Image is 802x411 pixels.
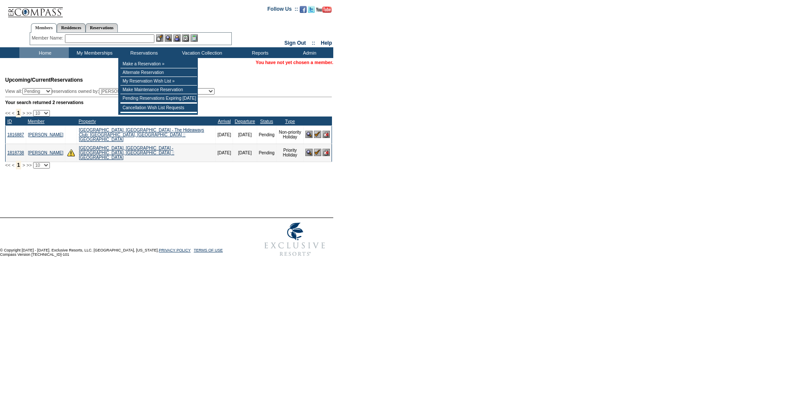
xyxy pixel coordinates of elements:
td: [DATE] [233,126,257,144]
img: View [165,34,172,42]
span: << [5,110,10,116]
span: Upcoming/Current [5,77,50,83]
a: Subscribe to our YouTube Channel [316,9,332,14]
img: b_calculator.gif [191,34,198,42]
span: > [22,110,25,116]
img: Exclusive Resorts [256,218,333,261]
img: Follow us on Twitter [308,6,315,13]
td: Follow Us :: [267,5,298,15]
td: Cancellation Wish List Requests [120,104,197,112]
td: [DATE] [233,144,257,162]
td: Home [19,47,69,58]
img: Confirm Reservation [314,131,321,138]
a: Member [28,119,44,124]
td: Priority Holiday [277,144,304,162]
a: [PERSON_NAME] [28,150,63,155]
span: << [5,163,10,168]
a: [GEOGRAPHIC_DATA], [GEOGRAPHIC_DATA] - [GEOGRAPHIC_DATA], [GEOGRAPHIC_DATA] :: [GEOGRAPHIC_DATA] [79,146,174,160]
a: ID [7,119,12,124]
a: 1816887 [7,132,24,137]
td: Admin [284,47,333,58]
a: Status [260,119,273,124]
img: Reservations [182,34,189,42]
span: :: [312,40,315,46]
td: Pending [257,126,277,144]
td: Non-priority Holiday [277,126,304,144]
span: >> [26,110,31,116]
a: [GEOGRAPHIC_DATA], [GEOGRAPHIC_DATA] - The Hideaways Club: [GEOGRAPHIC_DATA], [GEOGRAPHIC_DATA] :... [79,128,204,142]
img: View Reservation [305,131,313,138]
span: 1 [16,109,22,117]
img: There are insufficient days and/or tokens to cover this reservation [67,149,75,156]
span: You have not yet chosen a member. [256,60,333,65]
a: PRIVACY POLICY [159,248,191,252]
img: Impersonate [173,34,181,42]
span: < [12,163,14,168]
a: Members [31,23,57,33]
td: Alternate Reservation [120,68,197,77]
div: View all: reservations owned by: [5,88,218,95]
td: Pending [257,144,277,162]
td: Reports [234,47,284,58]
div: Member Name: [32,34,65,42]
td: My Memberships [69,47,118,58]
a: TERMS OF USE [194,248,223,252]
span: 1 [16,161,22,169]
span: >> [26,163,31,168]
a: Property [79,119,96,124]
a: [PERSON_NAME] [28,132,63,137]
a: Residences [57,23,86,32]
td: Pending Reservations Expiring [DATE] [120,94,197,103]
a: Sign Out [284,40,306,46]
img: Cancel Reservation [323,131,330,138]
td: My Reservation Wish List » [120,77,197,86]
a: Become our fan on Facebook [300,9,307,14]
img: View Reservation [305,149,313,156]
td: Reservations [118,47,168,58]
a: Arrival [218,119,230,124]
a: 1818738 [7,150,24,155]
div: Your search returned 2 reservations [5,100,332,105]
a: Type [285,119,295,124]
td: [DATE] [215,144,233,162]
img: Subscribe to our YouTube Channel [316,6,332,13]
span: Reservations [5,77,83,83]
a: Help [321,40,332,46]
td: Make a Reservation » [120,60,197,68]
td: [DATE] [215,126,233,144]
span: > [22,163,25,168]
a: Departure [235,119,255,124]
td: Make Maintenance Reservation [120,86,197,94]
img: Become our fan on Facebook [300,6,307,13]
td: Vacation Collection [168,47,234,58]
img: Cancel Reservation [323,149,330,156]
img: b_edit.gif [156,34,163,42]
span: < [12,110,14,116]
a: Reservations [86,23,118,32]
a: Follow us on Twitter [308,9,315,14]
img: Confirm Reservation [314,149,321,156]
